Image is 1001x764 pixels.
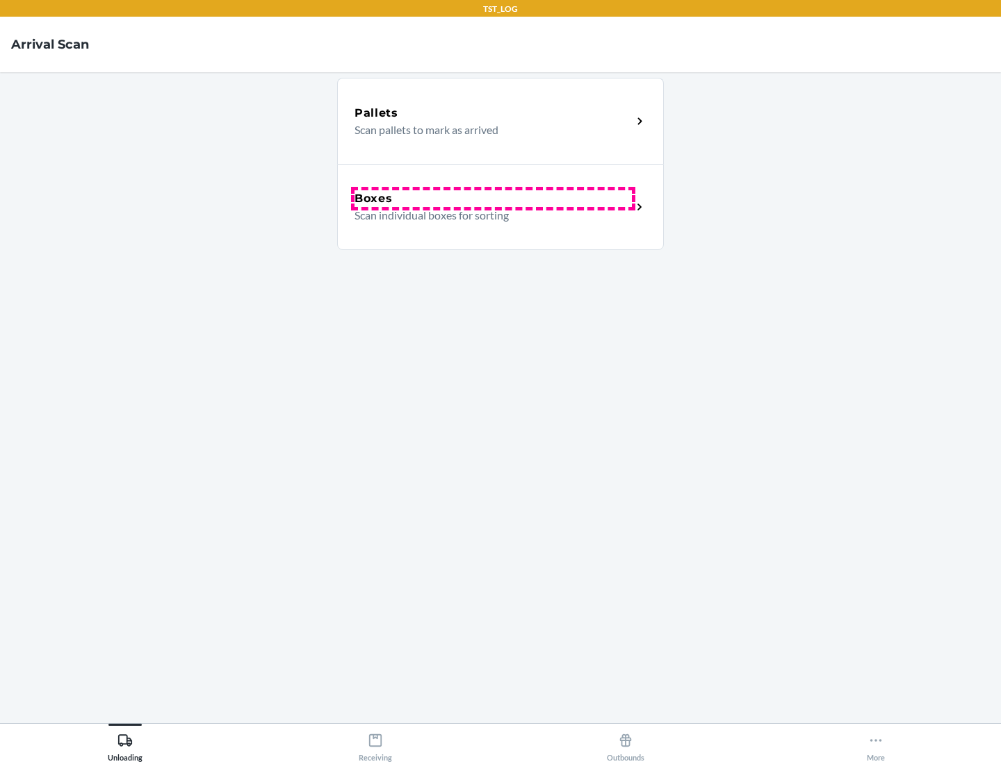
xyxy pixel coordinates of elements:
[355,190,393,207] h5: Boxes
[355,207,621,224] p: Scan individual boxes for sorting
[355,122,621,138] p: Scan pallets to mark as arrived
[337,78,664,164] a: PalletsScan pallets to mark as arrived
[359,727,392,762] div: Receiving
[483,3,518,15] p: TST_LOG
[337,164,664,250] a: BoxesScan individual boxes for sorting
[355,105,398,122] h5: Pallets
[500,724,751,762] button: Outbounds
[250,724,500,762] button: Receiving
[11,35,89,53] h4: Arrival Scan
[607,727,644,762] div: Outbounds
[751,724,1001,762] button: More
[867,727,885,762] div: More
[108,727,143,762] div: Unloading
